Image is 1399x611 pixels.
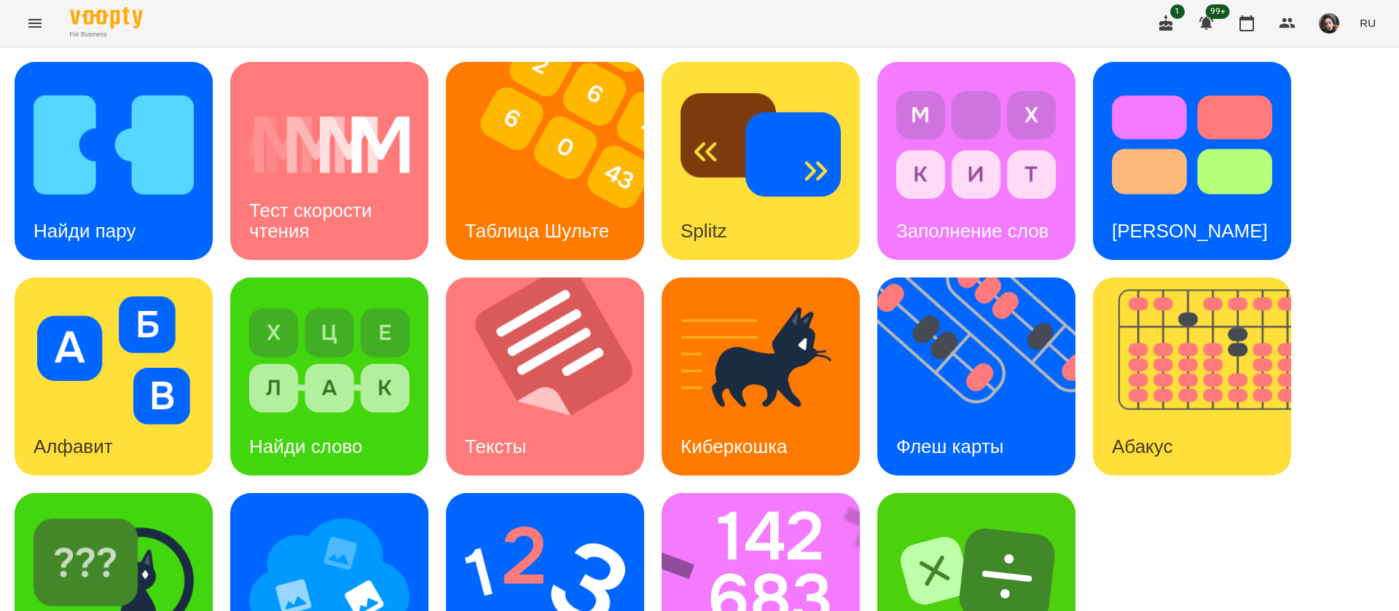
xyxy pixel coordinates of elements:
[1093,62,1291,260] a: Тест Струпа[PERSON_NAME]
[877,62,1075,260] a: Заполнение словЗаполнение слов
[1354,9,1382,36] button: RU
[34,296,194,425] img: Алфавит
[896,220,1049,242] h3: Заполнение слов
[681,81,841,209] img: Splitz
[230,62,428,260] a: Тест скорости чтенияТест скорости чтения
[1360,15,1376,31] span: RU
[465,220,609,242] h3: Таблица Шульте
[446,277,662,476] img: Тексты
[1112,220,1268,242] h3: [PERSON_NAME]
[896,435,1004,457] h3: Флеш карты
[662,277,860,476] a: КиберкошкаКиберкошка
[1093,277,1309,476] img: Абакус
[70,30,143,39] span: For Business
[1112,435,1172,457] h3: Абакус
[896,81,1057,209] img: Заполнение слов
[34,435,113,457] h3: Алфавит
[877,277,1094,476] img: Флеш карты
[249,81,409,209] img: Тест скорости чтения
[446,277,644,476] a: ТекстыТексты
[446,62,662,260] img: Таблица Шульте
[70,7,143,28] img: Voopty Logo
[15,277,213,476] a: АлфавитАлфавит
[1170,4,1185,19] span: 1
[15,62,213,260] a: Найди паруНайди пару
[34,220,136,242] h3: Найди пару
[446,62,644,260] a: Таблица ШультеТаблица Шульте
[681,220,727,242] h3: Splitz
[1112,81,1272,209] img: Тест Струпа
[249,296,409,425] img: Найди слово
[1093,277,1291,476] a: АбакусАбакус
[34,81,194,209] img: Найди пару
[1206,4,1230,19] span: 99+
[465,435,526,457] h3: Тексты
[877,277,1075,476] a: Флеш картыФлеш карты
[681,435,788,457] h3: Киберкошка
[17,6,52,41] button: Menu
[249,435,363,457] h3: Найди слово
[662,62,860,260] a: SplitzSplitz
[681,296,841,425] img: Киберкошка
[230,277,428,476] a: Найди словоНайди слово
[1319,13,1339,33] img: 415cf204168fa55e927162f296ff3726.jpg
[249,200,377,241] h3: Тест скорости чтения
